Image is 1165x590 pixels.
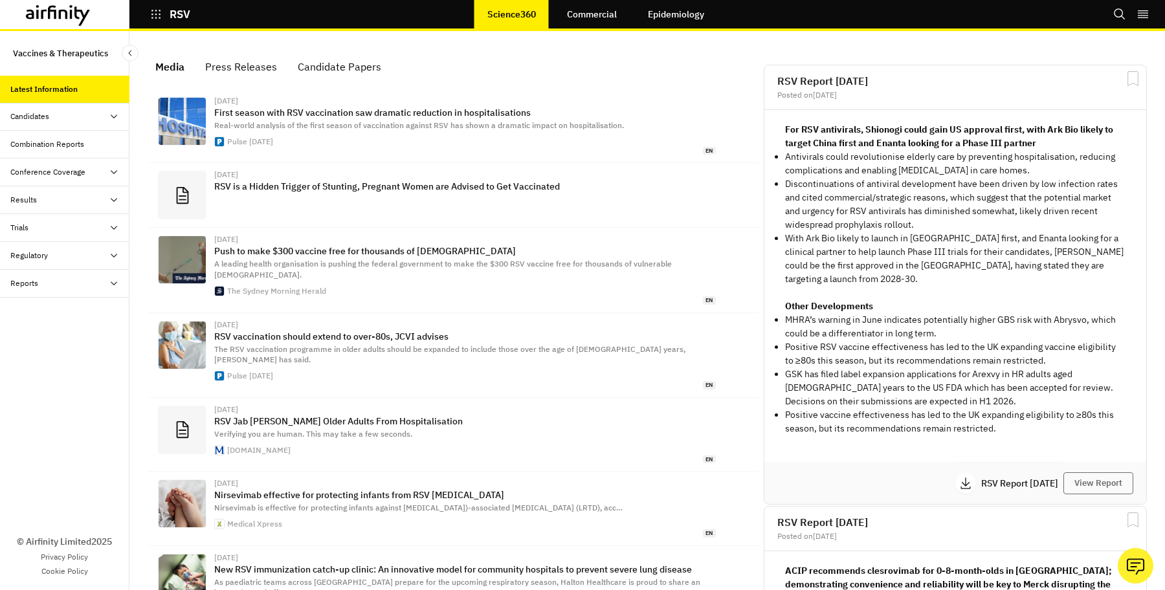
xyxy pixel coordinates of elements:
[215,519,224,529] img: web-app-manifest-512x512.png
[214,554,716,562] div: [DATE]
[148,398,759,472] a: [DATE]RSV Jab [PERSON_NAME] Older Adults From HospitalisationVerifying you are human. This may ta...
[10,278,38,289] div: Reports
[777,532,1133,540] div: Posted on [DATE]
[214,171,716,179] div: [DATE]
[214,97,716,105] div: [DATE]
[785,124,1113,149] strong: For RSV antivirals, Shionogi could gain US approval first, with Ark Bio likely to target China fi...
[122,45,139,61] button: Close Sidebar
[10,166,85,178] div: Conference Coverage
[703,381,716,389] span: en
[785,177,1126,232] p: Discontinuations of antiviral development have been driven by low infection rates and cited comme...
[214,564,716,574] p: New RSV immunization catch-up clinic: An innovative model for community hospitals to prevent seve...
[215,446,224,455] img: faviconV2
[159,236,206,283] img: c3065dcae6128d06edaa8dd9314625ad471cb6cb
[1118,548,1153,584] button: Ask our analysts
[214,120,624,130] span: Real-world analysis of the first season of vaccination against RSV has shown a dramatic impact on...
[785,232,1126,286] p: With Ark Bio likely to launch in [GEOGRAPHIC_DATA] first, and Enanta looking for a clinical partn...
[10,111,49,122] div: Candidates
[159,322,206,369] img: PCNs-should-prioritise-vaccination-of-care-home-residents.jpg
[214,181,716,191] p: RSV is a Hidden Trigger of Stunting, Pregnant Women are Advised to Get Vaccinated
[10,222,28,234] div: Trials
[214,246,716,256] p: Push to make $300 vaccine free for thousands of [DEMOGRAPHIC_DATA]
[10,138,84,150] div: Combination Reports
[17,535,112,549] p: © Airfinity Limited 2025
[703,529,716,538] span: en
[214,321,716,329] div: [DATE]
[214,406,716,413] div: [DATE]
[227,520,282,528] div: Medical Xpress
[159,98,206,145] img: hospital.jpg
[227,138,273,146] div: Pulse [DATE]
[1125,512,1141,528] svg: Bookmark Report
[150,3,190,25] button: RSV
[214,429,412,439] span: Verifying you are human. This may take a few seconds.
[777,76,1133,86] h2: RSV Report [DATE]
[1063,472,1133,494] button: View Report
[214,259,672,279] span: A leading health organisation is pushing the federal government to make the $300 RSV vaccine free...
[214,344,685,365] span: The RSV vaccination programme in older adults should be expanded to include those over the age of...
[170,8,190,20] p: RSV
[214,479,716,487] div: [DATE]
[214,107,716,118] p: First season with RSV vaccination saw dramatic reduction in hospitalisations
[155,57,184,76] div: Media
[214,490,716,500] p: Nirsevimab effective for protecting infants from RSV [MEDICAL_DATA]
[148,163,759,228] a: [DATE]RSV is a Hidden Trigger of Stunting, Pregnant Women are Advised to Get Vaccinated
[41,565,88,577] a: Cookie Policy
[785,340,1126,367] li: Positive RSV vaccine effectiveness has led to the UK expanding vaccine eligibility to ≥80s this s...
[703,147,716,155] span: en
[785,300,873,312] strong: Other Developments
[148,228,759,312] a: [DATE]Push to make $300 vaccine free for thousands of [DEMOGRAPHIC_DATA]A leading health organisa...
[227,446,291,454] div: [DOMAIN_NAME]
[215,287,224,296] img: smh.ico
[487,9,536,19] p: Science360
[703,455,716,464] span: en
[785,150,1126,177] p: Antivirals could revolutionise elderly care by preventing hospitalisation, reducing complications...
[298,57,381,76] div: Candidate Papers
[205,57,277,76] div: Press Releases
[13,41,108,65] p: Vaccines & Therapeutics
[159,480,206,527] img: nirsevimab-effective-f.jpg
[214,331,716,342] p: RSV vaccination should extend to over-80s, JCVI advises
[148,89,759,163] a: [DATE]First season with RSV vaccination saw dramatic reduction in hospitalisationsReal-world anal...
[785,408,1126,435] li: Positive vaccine effectiveness has led to the UK expanding eligibility to ≥80s this season, but i...
[214,503,623,512] span: Nirsevimab is effective for protecting infants against [MEDICAL_DATA])-associated [MEDICAL_DATA] ...
[10,250,48,261] div: Regulatory
[777,91,1133,99] div: Posted on [DATE]
[215,137,224,146] img: cropped-PULSE-app-icon_512x512px-180x180.jpg
[227,372,273,380] div: Pulse [DATE]
[10,83,78,95] div: Latest Information
[148,472,759,545] a: [DATE]Nirsevimab effective for protecting infants from RSV [MEDICAL_DATA]Nirsevimab is effective ...
[214,235,716,243] div: [DATE]
[785,367,1126,408] li: GSK has filed label expansion applications for Arexvy in HR adults aged [DEMOGRAPHIC_DATA] years ...
[1113,3,1126,25] button: Search
[215,371,224,380] img: cropped-PULSE-app-icon_512x512px-180x180.jpg
[703,296,716,305] span: en
[227,287,326,295] div: The Sydney Morning Herald
[214,416,716,426] p: RSV Jab [PERSON_NAME] Older Adults From Hospitalisation
[1125,71,1141,87] svg: Bookmark Report
[10,194,37,206] div: Results
[41,551,88,563] a: Privacy Policy
[981,479,1063,488] p: RSV Report [DATE]
[148,313,759,398] a: [DATE]RSV vaccination should extend to over-80s, JCVI advisesThe RSV vaccination programme in old...
[777,517,1133,527] h2: RSV Report [DATE]
[785,313,1126,340] li: MHRA’s warning in June indicates potentially higher GBS risk with Abrysvo, which could be a diffe...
